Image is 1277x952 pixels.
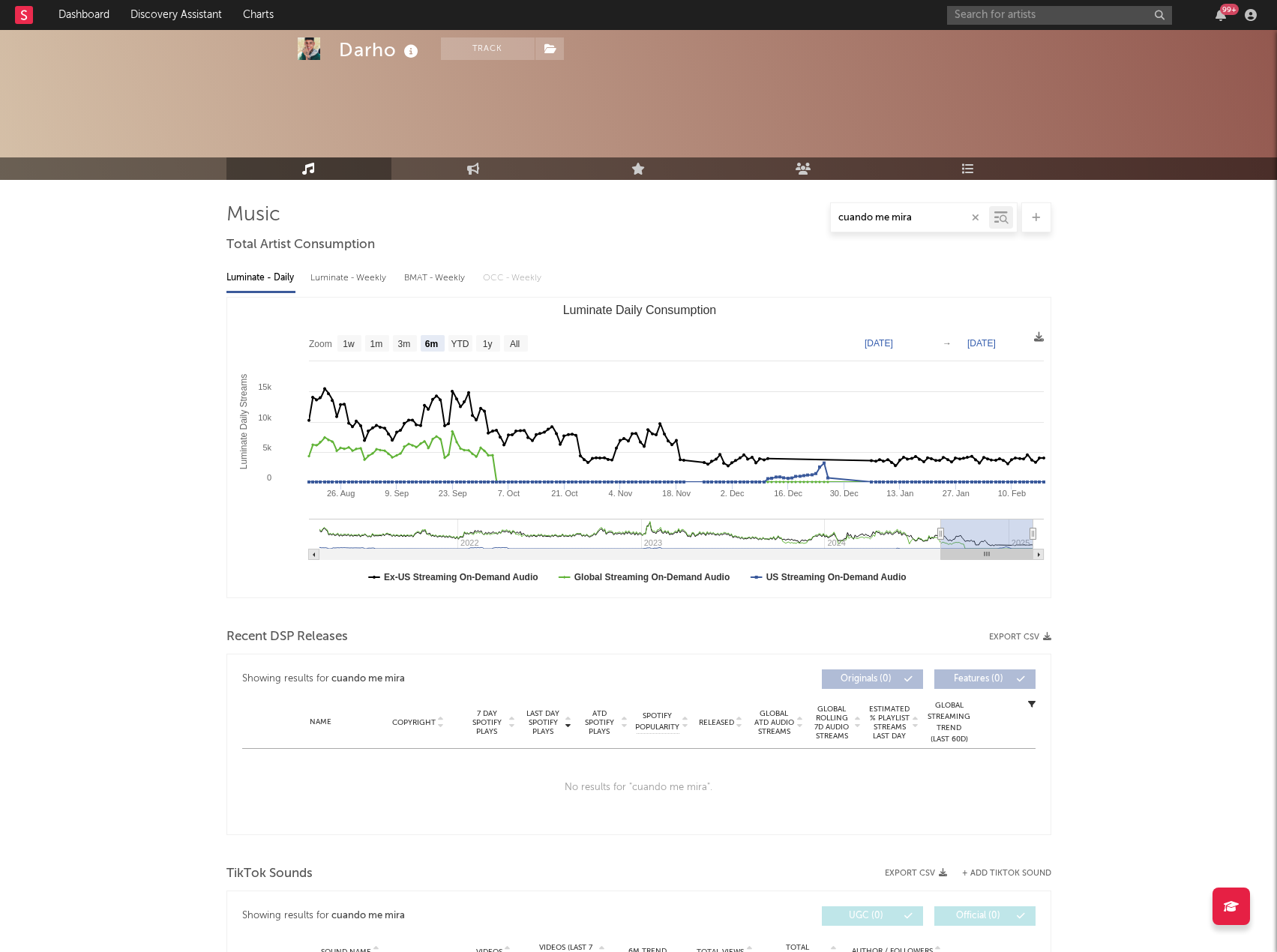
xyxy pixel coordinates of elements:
[384,572,538,582] text: Ex-US Streaming On-Demand Audio
[309,339,332,349] text: Zoom
[811,705,853,741] span: Global Rolling 7D Audio Streams
[947,870,1051,878] button: + Add TikTok Sound
[242,906,639,926] div: Showing results for
[865,338,893,349] text: [DATE]
[242,669,639,689] div: Showing results for
[509,339,519,349] text: All
[266,473,271,482] text: 0
[574,572,730,582] text: Global Streaming On-Demand Audio
[989,633,1051,642] button: Export CSV
[397,339,410,349] text: 3m
[822,906,923,926] button: UGC(0)
[885,869,947,878] button: Export CSV
[331,670,405,688] div: cuando me mira
[385,489,409,498] text: 9. Sep
[562,304,716,316] text: Luminate Daily Consumption
[662,489,691,498] text: 18. Nov
[832,912,901,921] span: UGC ( 0 )
[829,489,858,498] text: 30. Dec
[482,339,492,349] text: 1y
[831,212,989,224] input: Search by song name or URL
[272,717,370,728] div: Name
[238,374,249,469] text: Luminate Daily Streams
[580,709,619,736] span: ATD Spotify Plays
[934,669,1036,689] button: Features(0)
[258,382,271,391] text: 15k
[699,718,734,727] span: Released
[774,489,802,498] text: 16. Dec
[832,675,901,684] span: Originals ( 0 )
[720,489,744,498] text: 2. Dec
[258,413,271,422] text: 10k
[310,265,389,291] div: Luminate - Weekly
[943,338,952,349] text: →
[343,339,355,349] text: 1w
[226,628,348,646] span: Recent DSP Releases
[869,705,910,741] span: Estimated % Playlist Streams Last Day
[608,489,632,498] text: 4. Nov
[551,489,577,498] text: 21. Oct
[934,906,1036,926] button: Official(0)
[766,572,906,582] text: US Streaming On-Demand Audio
[467,709,507,736] span: 7 Day Spotify Plays
[441,37,535,60] button: Track
[370,339,382,349] text: 1m
[339,37,422,62] div: Darho
[927,700,972,745] div: Global Streaming Trend (Last 60D)
[997,489,1025,498] text: 10. Feb
[438,489,466,498] text: 23. Sep
[424,339,437,349] text: 6m
[967,338,996,349] text: [DATE]
[227,298,1051,597] svg: Luminate Daily Consumption
[754,709,795,736] span: Global ATD Audio Streams
[262,443,271,452] text: 5k
[1216,9,1226,21] button: 99+
[822,669,923,689] button: Originals(0)
[523,709,563,736] span: Last Day Spotify Plays
[1220,4,1239,15] div: 99 +
[451,339,469,349] text: YTD
[326,489,354,498] text: 26. Aug
[944,912,1013,921] span: Official ( 0 )
[944,675,1013,684] span: Features ( 0 )
[497,489,519,498] text: 7. Oct
[947,6,1172,25] input: Search for artists
[886,489,913,498] text: 13. Jan
[962,870,1051,878] button: + Add TikTok Sound
[226,865,313,883] span: TikTok Sounds
[242,749,1036,827] div: No results for " cuando me mira ".
[226,236,375,254] span: Total Artist Consumption
[942,489,969,498] text: 27. Jan
[392,718,436,727] span: Copyright
[226,265,295,291] div: Luminate - Daily
[404,265,468,291] div: BMAT - Weekly
[331,907,405,925] div: cuando me mira
[635,711,679,733] span: Spotify Popularity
